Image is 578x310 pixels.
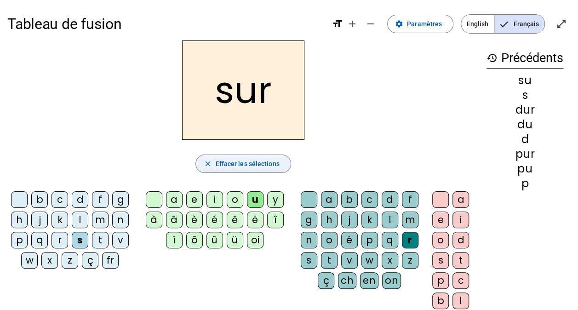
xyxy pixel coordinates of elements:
[361,191,378,208] div: c
[343,15,361,33] button: Augmenter la taille de la police
[432,272,449,289] div: p
[402,232,418,248] div: r
[382,232,398,248] div: q
[556,18,567,29] mat-icon: open_in_full
[112,212,129,228] div: n
[186,232,203,248] div: ô
[382,252,398,269] div: x
[321,232,338,248] div: o
[452,232,469,248] div: d
[301,212,317,228] div: g
[486,178,563,189] div: p
[52,212,68,228] div: k
[227,232,243,248] div: ü
[382,191,398,208] div: d
[321,212,338,228] div: h
[361,232,378,248] div: p
[112,232,129,248] div: v
[452,272,469,289] div: c
[267,212,284,228] div: î
[11,232,28,248] div: p
[382,272,401,289] div: on
[227,212,243,228] div: ê
[52,191,68,208] div: c
[215,158,279,169] span: Effacer les sélections
[552,15,571,33] button: Entrer en plein écran
[203,160,212,168] mat-icon: close
[361,15,380,33] button: Diminuer la taille de la police
[347,18,358,29] mat-icon: add
[146,212,162,228] div: à
[195,155,291,173] button: Effacer les sélections
[31,232,48,248] div: q
[267,191,284,208] div: y
[52,232,68,248] div: r
[452,191,469,208] div: a
[41,252,58,269] div: x
[486,119,563,130] div: du
[301,232,317,248] div: n
[247,232,263,248] div: oi
[486,75,563,86] div: su
[72,212,88,228] div: l
[112,191,129,208] div: g
[486,52,498,63] mat-icon: history
[31,212,48,228] div: j
[486,90,563,101] div: s
[186,191,203,208] div: e
[461,15,494,33] span: English
[432,212,449,228] div: e
[166,212,183,228] div: â
[11,212,28,228] div: h
[21,252,38,269] div: w
[92,212,109,228] div: m
[402,191,418,208] div: f
[7,9,325,39] h1: Tableau de fusion
[31,191,48,208] div: b
[402,212,418,228] div: m
[461,14,545,34] mat-button-toggle-group: Language selection
[318,272,334,289] div: ç
[341,232,358,248] div: é
[382,212,398,228] div: l
[92,232,109,248] div: t
[82,252,98,269] div: ç
[341,191,358,208] div: b
[72,191,88,208] div: d
[387,15,453,33] button: Paramètres
[206,212,223,228] div: é
[166,232,183,248] div: ï
[432,232,449,248] div: o
[206,232,223,248] div: û
[321,191,338,208] div: a
[452,212,469,228] div: i
[247,191,263,208] div: u
[452,293,469,309] div: l
[247,212,263,228] div: ë
[341,212,358,228] div: j
[486,149,563,160] div: pur
[186,212,203,228] div: è
[432,252,449,269] div: s
[361,212,378,228] div: k
[395,20,403,28] mat-icon: settings
[166,191,183,208] div: a
[182,40,304,140] h2: sur
[102,252,119,269] div: fr
[486,134,563,145] div: d
[341,252,358,269] div: v
[365,18,376,29] mat-icon: remove
[206,191,223,208] div: i
[227,191,243,208] div: o
[361,252,378,269] div: w
[72,232,88,248] div: s
[402,252,418,269] div: z
[486,48,563,69] h3: Précédents
[332,18,343,29] mat-icon: format_size
[62,252,78,269] div: z
[321,252,338,269] div: t
[92,191,109,208] div: f
[432,293,449,309] div: b
[301,252,317,269] div: s
[338,272,356,289] div: ch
